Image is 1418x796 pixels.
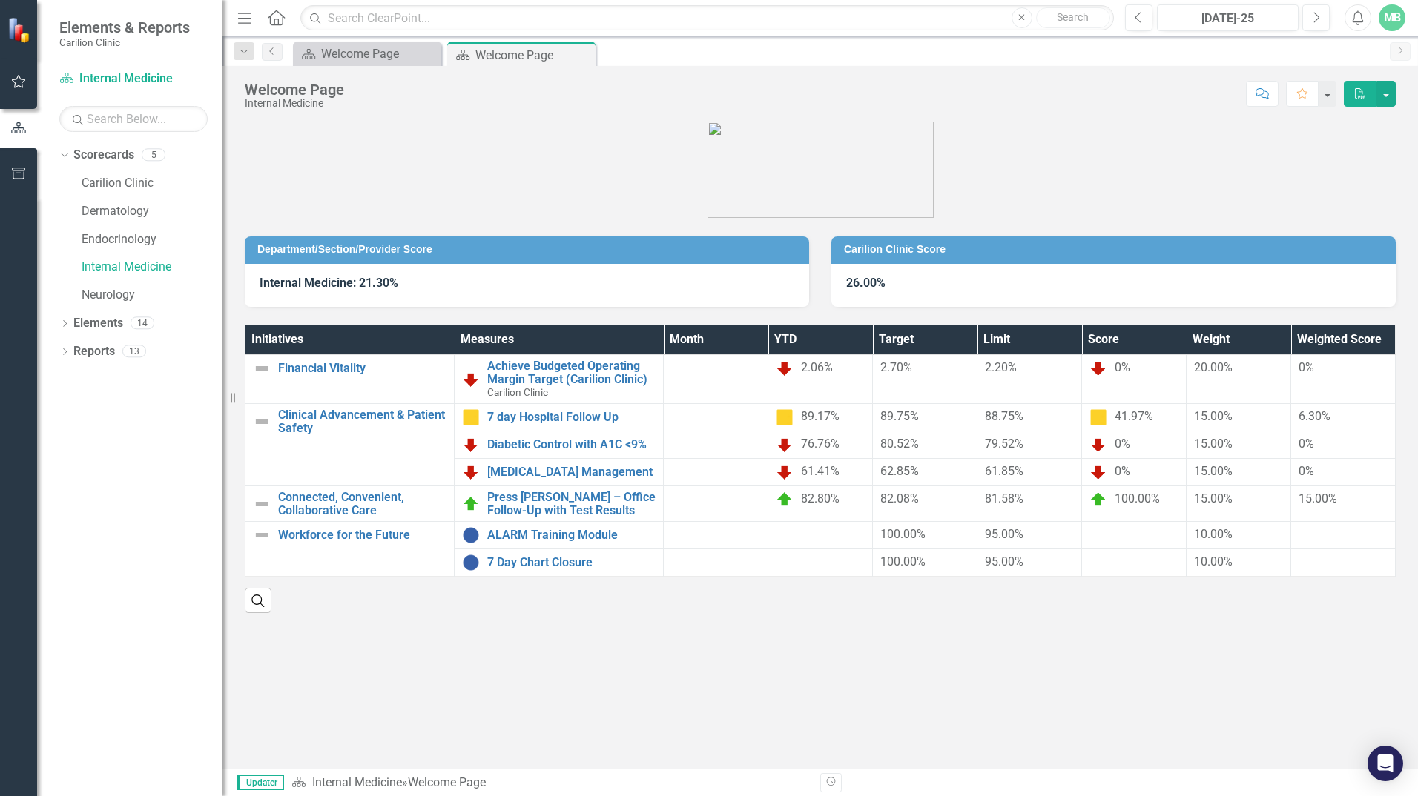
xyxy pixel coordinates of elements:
img: Below Plan [776,359,794,377]
span: 89.17% [801,409,840,423]
div: [DATE]-25 [1162,10,1293,27]
a: Carilion Clinic [82,175,222,192]
div: 5 [142,149,165,162]
span: 100.00% [880,527,926,541]
div: Welcome Page [475,46,592,64]
input: Search ClearPoint... [300,5,1114,31]
button: MB [1379,4,1405,31]
span: 20.00% [1194,360,1233,374]
a: Neurology [82,287,222,304]
td: Double-Click to Edit Right Click for Context Menu [245,404,455,486]
a: Internal Medicine [82,259,222,276]
span: 82.08% [880,491,919,505]
span: Search [1057,11,1089,23]
span: 2.06% [801,360,833,374]
span: 15.00% [1194,437,1233,451]
a: 7 day Hospital Follow Up [487,411,656,424]
strong: Internal Medicine: 21.30% [260,276,398,290]
span: 6.30% [1299,409,1330,423]
a: 7 Day Chart Closure [487,556,656,569]
a: Financial Vitality [278,362,446,375]
img: Below Plan [462,463,480,481]
span: 0% [1299,437,1314,451]
div: Open Intercom Messenger [1368,746,1403,781]
span: 0% [1299,360,1314,374]
a: [MEDICAL_DATA] Management [487,465,656,479]
img: No Information [462,526,480,544]
strong: 26.00% [846,276,886,290]
a: Reports [73,343,115,360]
img: Caution [462,408,480,426]
a: Press [PERSON_NAME] – Office Follow-Up with Test Results [487,491,656,517]
a: Connected, Convenient, Collaborative Care [278,491,446,517]
span: 15.00% [1299,491,1337,505]
a: ALARM Training Module [487,528,656,542]
span: 61.85% [985,464,1023,478]
span: 10.00% [1194,527,1233,541]
td: Double-Click to Edit Right Click for Context Menu [455,486,664,522]
span: Elements & Reports [59,19,190,36]
img: ClearPoint Strategy [7,17,33,43]
span: 15.00% [1194,409,1233,423]
span: 15.00% [1194,491,1233,505]
img: Below Plan [1089,359,1107,377]
img: Below Plan [776,463,794,481]
span: 89.75% [880,409,919,423]
span: Updater [237,775,284,790]
img: Not Defined [253,413,271,431]
div: 14 [131,317,154,330]
span: 15.00% [1194,464,1233,478]
td: Double-Click to Edit Right Click for Context Menu [455,431,664,459]
span: 62.85% [880,464,919,478]
a: Endocrinology [82,231,222,248]
span: 0% [1115,360,1130,374]
span: 82.80% [801,491,840,505]
span: 81.58% [985,491,1023,505]
img: On Target [776,491,794,508]
button: Search [1036,7,1110,28]
img: Caution [1089,408,1107,426]
a: Scorecards [73,147,134,164]
td: Double-Click to Edit Right Click for Context Menu [455,522,664,549]
img: Not Defined [253,495,271,513]
span: 80.52% [880,437,919,451]
td: Double-Click to Edit Right Click for Context Menu [455,355,664,404]
span: 0% [1299,464,1314,478]
td: Double-Click to Edit Right Click for Context Menu [245,486,455,522]
span: 0% [1115,437,1130,451]
img: No Information [462,554,480,571]
img: Below Plan [1089,463,1107,481]
td: Double-Click to Edit Right Click for Context Menu [245,355,455,404]
div: Welcome Page [408,775,486,789]
a: Diabetic Control with A1C <9% [487,438,656,451]
span: 79.52% [985,437,1023,451]
span: 0% [1115,464,1130,478]
div: Internal Medicine [245,98,344,109]
span: 41.97% [1115,409,1153,423]
span: 2.70% [880,360,912,374]
span: 100.00% [880,554,926,568]
img: Below Plan [462,436,480,454]
span: 95.00% [985,554,1023,568]
a: Welcome Page [297,44,438,63]
img: Below Plan [776,436,794,454]
td: Double-Click to Edit Right Click for Context Menu [455,404,664,431]
span: 88.75% [985,409,1023,423]
td: Double-Click to Edit Right Click for Context Menu [455,549,664,577]
a: Internal Medicine [312,775,402,789]
div: » [291,775,809,792]
img: Caution [776,408,794,426]
h3: Department/Section/Provider Score [257,244,802,255]
span: 95.00% [985,527,1023,541]
a: Internal Medicine [59,70,208,87]
img: Not Defined [253,526,271,544]
img: Below Plan [462,371,480,388]
input: Search Below... [59,106,208,132]
span: 76.76% [801,437,840,451]
a: Workforce for the Future [278,528,446,542]
img: carilion%20clinic%20logo%202.0.png [708,122,934,218]
img: On Target [1089,491,1107,508]
span: Carilion Clinic [487,386,548,398]
div: 13 [122,345,146,358]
